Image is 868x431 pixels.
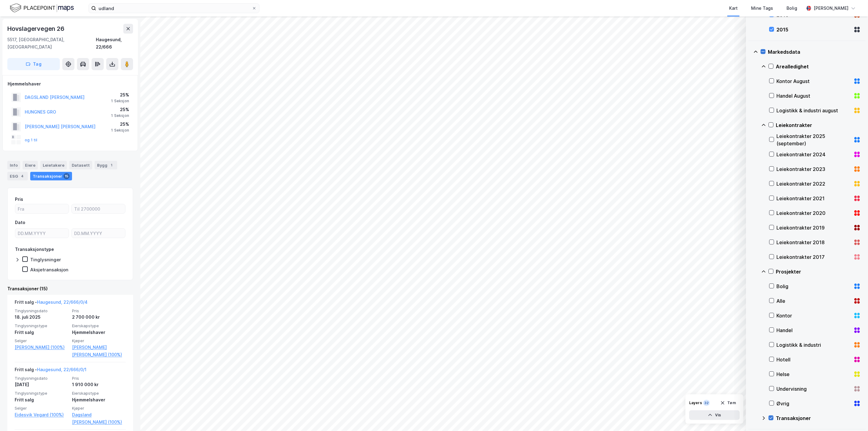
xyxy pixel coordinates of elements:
[111,113,129,118] div: 1 Seksjon
[15,229,69,238] input: DD.MM.YYYY
[15,338,68,343] span: Selger
[776,121,861,129] div: Leiekontrakter
[776,209,851,217] div: Leiekontrakter 2020
[776,107,851,114] div: Logistikk & industri august
[7,172,28,180] div: ESG
[95,161,117,169] div: Bygg
[7,161,20,169] div: Info
[776,297,851,305] div: Alle
[19,173,25,179] div: 4
[776,283,851,290] div: Bolig
[703,400,710,406] div: 32
[15,219,25,226] div: Dato
[15,366,86,376] div: Fritt salg -
[15,411,68,418] a: Eidesvik Vegard (100%)
[111,91,129,99] div: 25%
[111,106,129,113] div: 25%
[776,63,861,70] div: Arealledighet
[15,308,68,313] span: Tinglysningsdato
[776,132,851,147] div: Leiekontrakter 2025 (september)
[15,196,23,203] div: Pris
[776,400,851,407] div: Øvrig
[814,5,848,12] div: [PERSON_NAME]
[776,356,851,363] div: Hotell
[776,26,851,33] div: 2015
[776,268,861,275] div: Prosjekter
[30,267,68,273] div: Aksjetransaksjon
[30,257,61,263] div: Tinglysninger
[776,165,851,173] div: Leiekontrakter 2023
[72,313,126,321] div: 2 700 000 kr
[776,415,861,422] div: Transaksjoner
[72,308,126,313] span: Pris
[729,5,738,12] div: Kart
[7,36,96,51] div: 5517, [GEOGRAPHIC_DATA], [GEOGRAPHIC_DATA]
[72,376,126,381] span: Pris
[10,3,74,13] img: logo.f888ab2527a4732fd821a326f86c7f29.svg
[689,400,702,405] div: Layers
[776,224,851,231] div: Leiekontrakter 2019
[837,402,868,431] div: Kontrollprogram for chat
[72,344,126,358] a: [PERSON_NAME] [PERSON_NAME] (100%)
[776,371,851,378] div: Helse
[40,161,67,169] div: Leietakere
[15,246,54,253] div: Transaksjonstype
[72,204,125,213] input: Til 2700000
[72,396,126,404] div: Hjemmelshaver
[63,173,70,179] div: 15
[7,285,133,292] div: Transaksjoner (15)
[776,92,851,100] div: Handel August
[72,229,125,238] input: DD.MM.YYYY
[72,338,126,343] span: Kjøper
[72,329,126,336] div: Hjemmelshaver
[72,323,126,328] span: Eierskapstype
[776,341,851,349] div: Logistikk & industri
[15,299,88,308] div: Fritt salg -
[15,376,68,381] span: Tinglysningsdato
[776,327,851,334] div: Handel
[7,24,66,34] div: Hovslagervegen 26
[15,391,68,396] span: Tinglysningstype
[776,78,851,85] div: Kontor August
[72,406,126,411] span: Kjøper
[15,396,68,404] div: Fritt salg
[111,128,129,133] div: 1 Seksjon
[109,162,115,168] div: 1
[15,323,68,328] span: Tinglysningstype
[111,121,129,128] div: 25%
[23,161,38,169] div: Eiere
[787,5,797,12] div: Bolig
[72,411,126,426] a: Dagsland [PERSON_NAME] (100%)
[776,385,851,393] div: Undervisning
[37,367,86,372] a: Haugesund, 22/666/0/1
[768,48,861,56] div: Markedsdata
[15,381,68,388] div: [DATE]
[7,58,60,70] button: Tag
[751,5,773,12] div: Mine Tags
[15,313,68,321] div: 18. juli 2025
[776,195,851,202] div: Leiekontrakter 2021
[69,161,92,169] div: Datasett
[776,151,851,158] div: Leiekontrakter 2024
[72,391,126,396] span: Eierskapstype
[30,172,72,180] div: Transaksjoner
[96,36,133,51] div: Haugesund, 22/666
[15,329,68,336] div: Fritt salg
[716,398,740,408] button: Tøm
[776,253,851,261] div: Leiekontrakter 2017
[15,204,69,213] input: Fra
[776,180,851,187] div: Leiekontrakter 2022
[15,406,68,411] span: Selger
[15,344,68,351] a: [PERSON_NAME] (100%)
[37,299,88,305] a: Haugesund, 22/666/0/4
[111,99,129,103] div: 1 Seksjon
[96,4,252,13] input: Søk på adresse, matrikkel, gårdeiere, leietakere eller personer
[776,239,851,246] div: Leiekontrakter 2018
[72,381,126,388] div: 1 910 000 kr
[8,80,133,88] div: Hjemmelshaver
[689,410,740,420] button: Vis
[776,312,851,319] div: Kontor
[837,402,868,431] iframe: Chat Widget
